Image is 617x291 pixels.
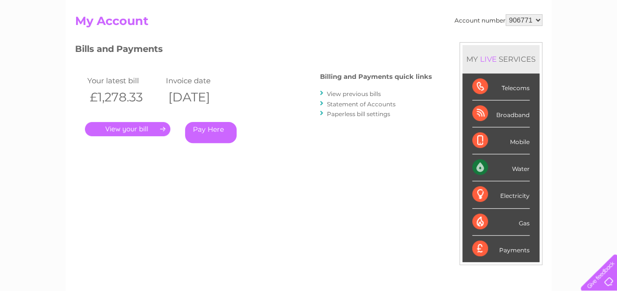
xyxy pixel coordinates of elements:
[163,74,242,87] td: Invoice date
[472,181,530,208] div: Electricity
[163,87,242,107] th: [DATE]
[496,42,526,49] a: Telecoms
[320,73,432,80] h4: Billing and Payments quick links
[472,236,530,262] div: Payments
[532,42,546,49] a: Blog
[462,45,539,73] div: MY SERVICES
[478,54,499,64] div: LIVE
[432,5,500,17] a: 0333 014 3131
[185,122,237,143] a: Pay Here
[472,209,530,236] div: Gas
[472,154,530,181] div: Water
[22,25,72,55] img: logo.png
[552,42,576,49] a: Contact
[327,100,396,108] a: Statement of Accounts
[469,42,490,49] a: Energy
[444,42,463,49] a: Water
[77,5,541,48] div: Clear Business is a trading name of Verastar Limited (registered in [GEOGRAPHIC_DATA] No. 3667643...
[472,100,530,127] div: Broadband
[85,122,170,136] a: .
[75,42,432,59] h3: Bills and Payments
[585,42,608,49] a: Log out
[327,90,381,97] a: View previous bills
[85,87,163,107] th: £1,278.33
[472,73,530,100] div: Telecoms
[75,14,542,33] h2: My Account
[85,74,163,87] td: Your latest bill
[455,14,542,26] div: Account number
[327,110,390,118] a: Paperless bill settings
[472,127,530,154] div: Mobile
